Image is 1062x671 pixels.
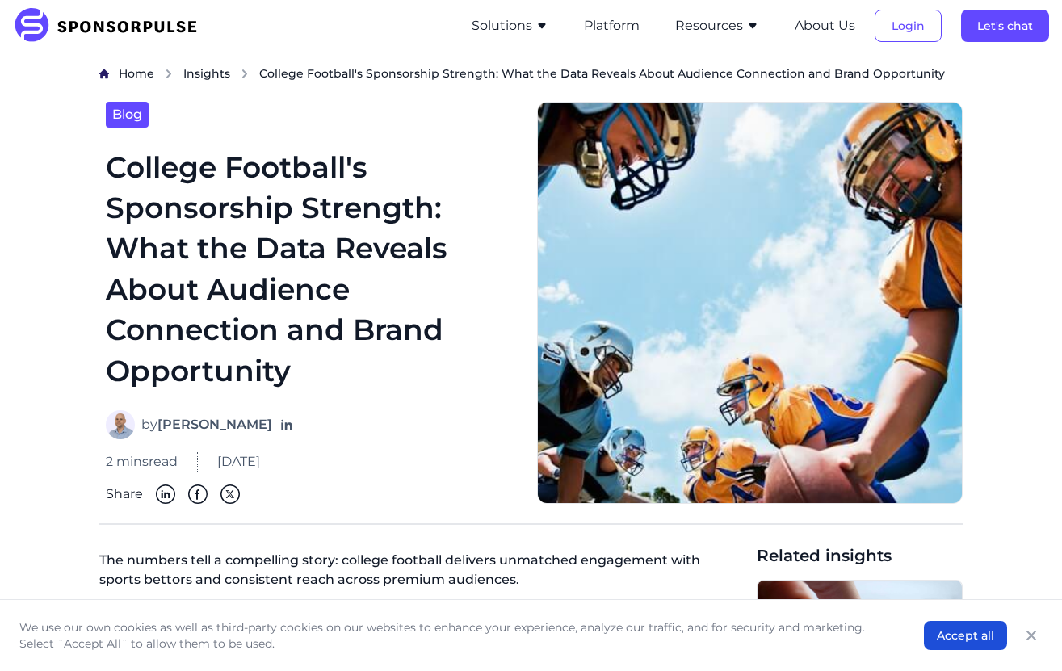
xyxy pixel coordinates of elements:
a: Let's chat [961,19,1049,33]
span: Share [106,484,143,504]
span: by [141,415,272,434]
a: Platform [584,19,640,33]
button: Resources [675,16,759,36]
p: We use our own cookies as well as third-party cookies on our websites to enhance your experience,... [19,619,892,652]
span: Related insights [757,544,963,567]
span: Insights [183,66,230,81]
button: Platform [584,16,640,36]
a: Login [875,19,942,33]
a: Blog [106,102,149,128]
span: [DATE] [217,452,260,472]
button: Solutions [472,16,548,36]
img: Twitter [220,484,240,504]
img: Adam Gareau [106,410,135,439]
img: Facebook [188,484,208,504]
button: Login [875,10,942,42]
button: About Us [795,16,855,36]
span: 2 mins read [106,452,178,472]
span: Home [119,66,154,81]
span: College Football's Sponsorship Strength: What the Data Reveals About Audience Connection and Bran... [259,65,945,82]
iframe: Chat Widget [981,593,1062,671]
a: Insights [183,65,230,82]
img: SponsorPulse [13,8,209,44]
button: Let's chat [961,10,1049,42]
button: Accept all [924,621,1007,650]
img: chevron right [240,69,250,79]
a: Home [119,65,154,82]
a: Follow on LinkedIn [279,417,295,433]
h1: College Football's Sponsorship Strength: What the Data Reveals About Audience Connection and Bran... [106,147,518,391]
p: The numbers tell a compelling story: college football delivers unmatched engagement with sports b... [99,544,744,602]
img: Linkedin [156,484,175,504]
strong: [PERSON_NAME] [157,417,272,432]
img: Home [99,69,109,79]
img: chevron right [164,69,174,79]
img: Getty Images courtesy of Unsplash [537,102,963,504]
a: About Us [795,19,855,33]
